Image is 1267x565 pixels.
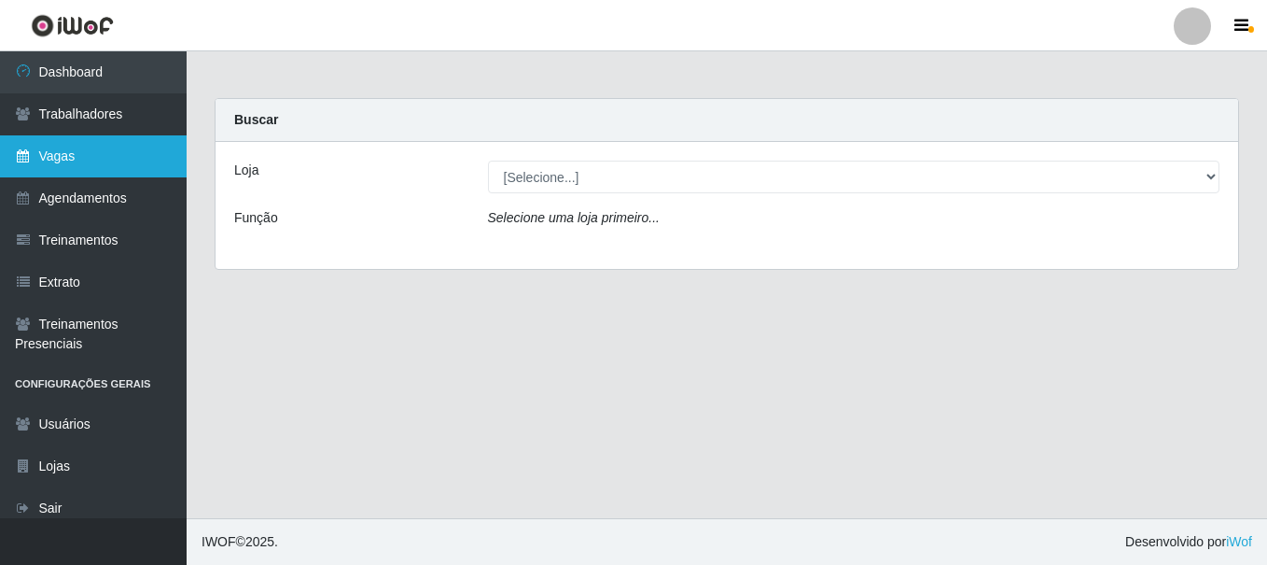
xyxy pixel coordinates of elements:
[1226,534,1252,549] a: iWof
[31,14,114,37] img: CoreUI Logo
[488,210,660,225] i: Selecione uma loja primeiro...
[234,208,278,228] label: Função
[202,534,236,549] span: IWOF
[234,161,258,180] label: Loja
[202,532,278,552] span: © 2025 .
[1125,532,1252,552] span: Desenvolvido por
[234,112,278,127] strong: Buscar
